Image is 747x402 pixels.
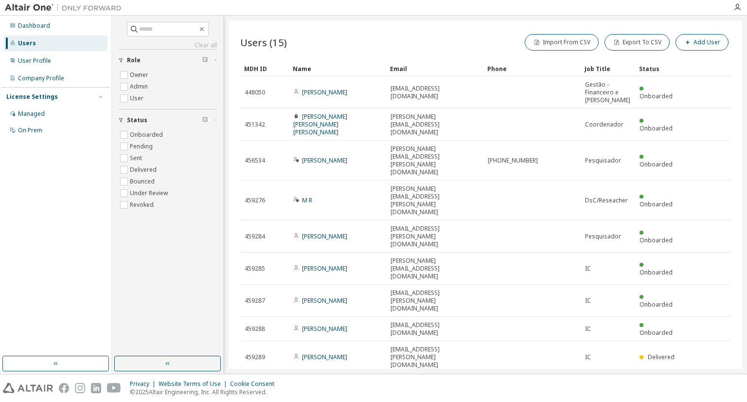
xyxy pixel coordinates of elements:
[240,36,287,49] span: Users (15)
[302,88,347,96] a: [PERSON_NAME]
[391,145,479,176] span: [PERSON_NAME][EMAIL_ADDRESS][PERSON_NAME][DOMAIN_NAME]
[130,199,156,211] label: Revoked
[6,93,58,101] div: License Settings
[118,50,217,71] button: Role
[585,81,631,104] span: Gestão - Financeiro e [PERSON_NAME]
[488,157,538,164] span: [PHONE_NUMBER]
[640,329,673,337] span: Onboarded
[302,264,347,273] a: [PERSON_NAME]
[585,265,591,273] span: IC
[127,116,147,124] span: Status
[293,61,382,76] div: Name
[487,61,577,76] div: Phone
[302,325,347,333] a: [PERSON_NAME]
[245,297,265,305] span: 459287
[118,41,217,49] a: Clear all
[127,56,141,64] span: Role
[391,185,479,216] span: [PERSON_NAME][EMAIL_ADDRESS][PERSON_NAME][DOMAIN_NAME]
[640,92,673,100] span: Onboarded
[91,383,101,393] img: linkedin.svg
[107,383,121,393] img: youtube.svg
[75,383,85,393] img: instagram.svg
[5,3,126,13] img: Altair One
[18,57,51,65] div: User Profile
[585,197,628,204] span: DsC/Reseacher
[244,61,285,76] div: MDH ID
[640,160,673,168] span: Onboarded
[130,152,144,164] label: Sent
[18,22,50,30] div: Dashboard
[391,257,479,280] span: [PERSON_NAME][EMAIL_ADDRESS][DOMAIN_NAME]
[245,233,265,240] span: 459284
[640,124,673,132] span: Onboarded
[245,197,265,204] span: 459276
[202,116,208,124] span: Clear filter
[648,353,675,361] span: Delivered
[640,268,673,276] span: Onboarded
[245,89,265,96] span: 448050
[130,69,150,81] label: Owner
[130,176,157,187] label: Bounced
[640,200,673,208] span: Onboarded
[585,297,591,305] span: IC
[3,383,53,393] img: altair_logo.svg
[585,325,591,333] span: IC
[676,34,729,51] button: Add User
[245,157,265,164] span: 456534
[18,127,42,134] div: On Prem
[391,85,479,100] span: [EMAIL_ADDRESS][DOMAIN_NAME]
[18,39,36,47] div: Users
[639,61,680,76] div: Status
[130,141,155,152] label: Pending
[585,353,591,361] span: IC
[159,380,230,388] div: Website Terms of Use
[245,325,265,333] span: 459288
[130,388,280,396] p: © 2025 Altair Engineering, Inc. All Rights Reserved.
[18,110,45,118] div: Managed
[118,110,217,131] button: Status
[391,321,479,337] span: [EMAIL_ADDRESS][DOMAIN_NAME]
[59,383,69,393] img: facebook.svg
[245,121,265,128] span: 451342
[391,346,479,369] span: [EMAIL_ADDRESS][PERSON_NAME][DOMAIN_NAME]
[18,74,64,82] div: Company Profile
[640,236,673,244] span: Onboarded
[245,265,265,273] span: 459285
[245,353,265,361] span: 459289
[525,34,599,51] button: Import From CSV
[585,121,623,128] span: Coordenador
[391,225,479,248] span: [EMAIL_ADDRESS][PERSON_NAME][DOMAIN_NAME]
[302,156,347,164] a: [PERSON_NAME]
[640,300,673,309] span: Onboarded
[585,61,631,76] div: Job Title
[391,113,479,136] span: [PERSON_NAME][EMAIL_ADDRESS][DOMAIN_NAME]
[293,112,347,136] a: [PERSON_NAME] [PERSON_NAME] [PERSON_NAME]
[202,56,208,64] span: Clear filter
[130,187,170,199] label: Under Review
[130,164,159,176] label: Delivered
[585,157,621,164] span: Pesquisador
[230,380,280,388] div: Cookie Consent
[302,196,312,204] a: M R
[302,353,347,361] a: [PERSON_NAME]
[130,92,145,104] label: User
[130,129,165,141] label: Onboarded
[390,61,480,76] div: Email
[130,380,159,388] div: Privacy
[130,81,150,92] label: Admin
[302,232,347,240] a: [PERSON_NAME]
[605,34,670,51] button: Export To CSV
[302,296,347,305] a: [PERSON_NAME]
[585,233,621,240] span: Pesquisador
[391,289,479,312] span: [EMAIL_ADDRESS][PERSON_NAME][DOMAIN_NAME]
